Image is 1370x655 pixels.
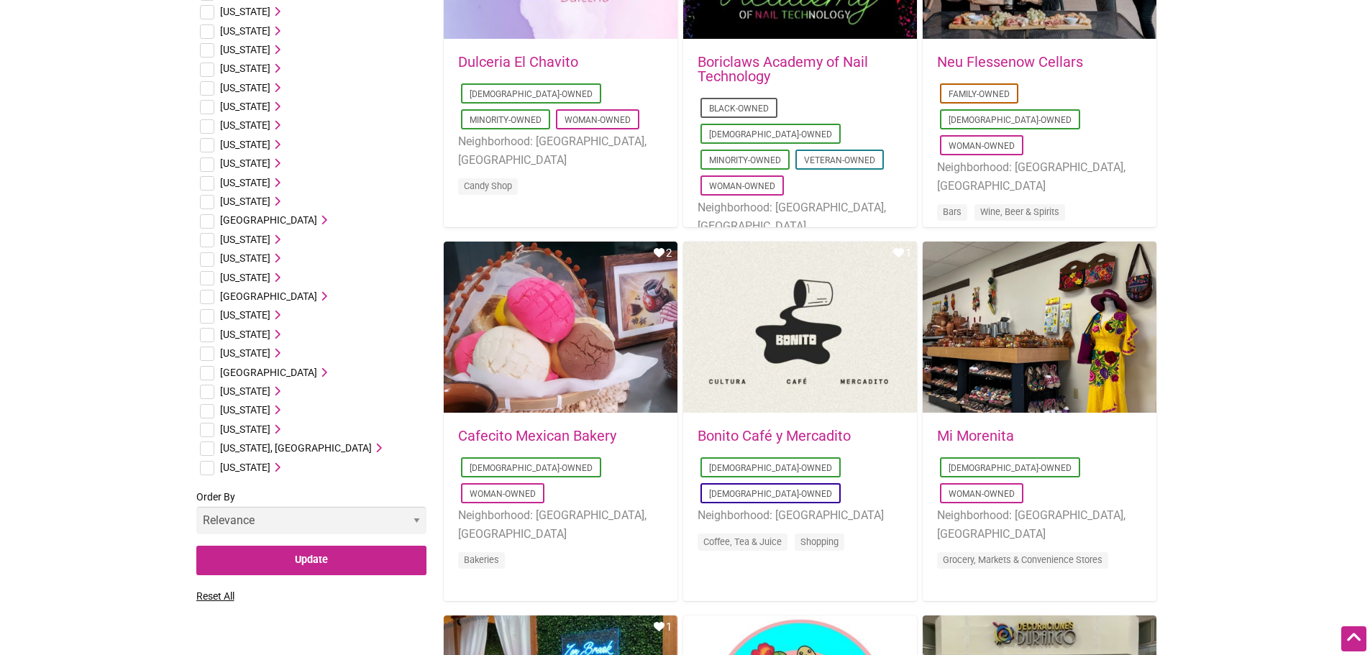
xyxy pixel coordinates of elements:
[565,115,631,125] a: Woman-Owned
[458,132,663,169] li: Neighborhood: [GEOGRAPHIC_DATA], [GEOGRAPHIC_DATA]
[949,489,1015,499] a: Woman-Owned
[464,180,512,191] a: Candy Shop
[709,463,832,473] a: [DEMOGRAPHIC_DATA]-Owned
[220,404,270,416] span: [US_STATE]
[220,196,270,207] span: [US_STATE]
[703,536,782,547] a: Coffee, Tea & Juice
[709,489,832,499] a: [DEMOGRAPHIC_DATA]-Owned
[220,101,270,112] span: [US_STATE]
[220,119,270,131] span: [US_STATE]
[470,89,593,99] a: [DEMOGRAPHIC_DATA]-Owned
[220,214,317,226] span: [GEOGRAPHIC_DATA]
[220,385,270,397] span: [US_STATE]
[980,206,1059,217] a: Wine, Beer & Spirits
[220,462,270,473] span: [US_STATE]
[220,329,270,340] span: [US_STATE]
[220,82,270,93] span: [US_STATE]
[220,44,270,55] span: [US_STATE]
[220,347,270,359] span: [US_STATE]
[220,367,317,378] span: [GEOGRAPHIC_DATA]
[458,427,616,444] a: Cafecito Mexican Bakery
[196,546,426,575] input: Update
[949,141,1015,151] a: Woman-Owned
[220,234,270,245] span: [US_STATE]
[937,506,1142,543] li: Neighborhood: [GEOGRAPHIC_DATA], [GEOGRAPHIC_DATA]
[458,506,663,543] li: Neighborhood: [GEOGRAPHIC_DATA], [GEOGRAPHIC_DATA]
[1341,626,1366,651] div: Scroll Back to Top
[220,272,270,283] span: [US_STATE]
[470,463,593,473] a: [DEMOGRAPHIC_DATA]-Owned
[698,506,903,525] li: Neighborhood: [GEOGRAPHIC_DATA]
[937,427,1014,444] a: Mi Morenita
[220,423,270,435] span: [US_STATE]
[470,115,542,125] a: Minority-Owned
[698,198,903,235] li: Neighborhood: [GEOGRAPHIC_DATA], [GEOGRAPHIC_DATA]
[196,506,426,534] select: Order By
[709,129,832,139] a: [DEMOGRAPHIC_DATA]-Owned
[937,53,1083,70] a: Neu Flessenow Cellars
[943,206,962,217] a: Bars
[709,181,775,191] a: Woman-Owned
[220,442,372,454] span: [US_STATE], [GEOGRAPHIC_DATA]
[220,157,270,169] span: [US_STATE]
[943,554,1102,565] a: Grocery, Markets & Convenience Stores
[220,6,270,17] span: [US_STATE]
[220,139,270,150] span: [US_STATE]
[698,53,868,85] a: Boriclaws Academy of Nail Technology
[949,89,1010,99] a: Family-Owned
[800,536,839,547] a: Shopping
[220,63,270,74] span: [US_STATE]
[220,290,317,302] span: [GEOGRAPHIC_DATA]
[804,155,875,165] a: Veteran-Owned
[220,309,270,321] span: [US_STATE]
[220,252,270,264] span: [US_STATE]
[470,489,536,499] a: Woman-Owned
[464,554,499,565] a: Bakeries
[698,427,851,444] a: Bonito Café y Mercadito
[220,177,270,188] span: [US_STATE]
[949,115,1072,125] a: [DEMOGRAPHIC_DATA]-Owned
[220,25,270,37] span: [US_STATE]
[458,53,578,70] a: Dulceria El Chavito
[709,155,781,165] a: Minority-Owned
[949,463,1072,473] a: [DEMOGRAPHIC_DATA]-Owned
[709,104,769,114] a: Black-Owned
[196,590,234,602] a: Reset All
[937,158,1142,195] li: Neighborhood: [GEOGRAPHIC_DATA], [GEOGRAPHIC_DATA]
[196,488,426,546] label: Order By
